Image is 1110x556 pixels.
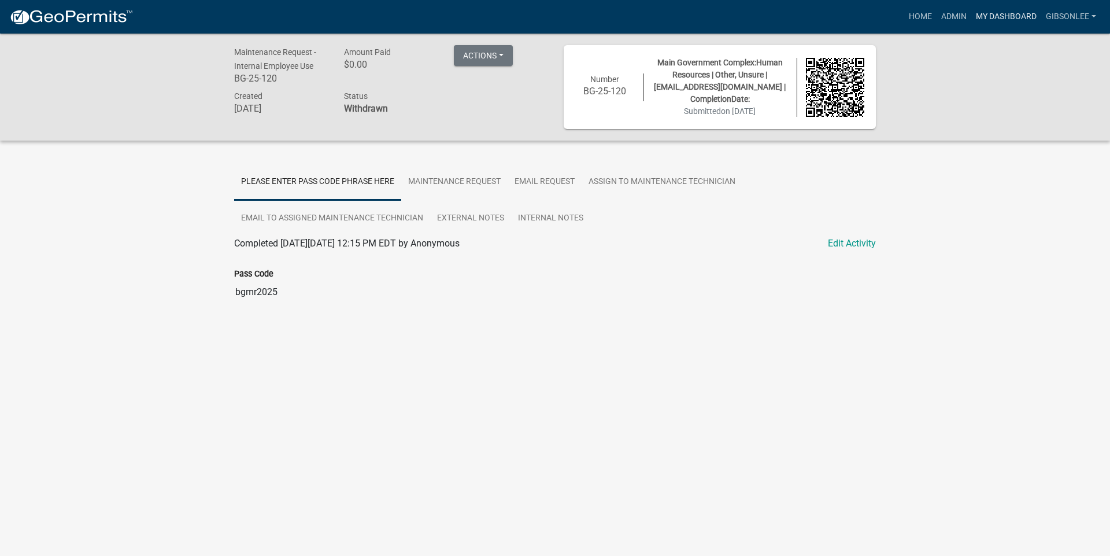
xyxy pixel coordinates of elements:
[344,47,391,57] span: Amount Paid
[401,164,508,201] a: Maintenance Request
[508,164,582,201] a: Email Request
[234,200,430,237] a: Email to Assigned Maintenance Technician
[575,86,634,97] h6: BG-25-120
[234,91,262,101] span: Created
[971,6,1041,28] a: My Dashboard
[234,270,273,278] label: Pass Code
[1041,6,1101,28] a: GibsonLee
[937,6,971,28] a: Admin
[344,103,388,114] strong: Withdrawn
[590,75,619,84] span: Number
[582,164,742,201] a: Assign to Maintenance Technician
[806,58,865,117] img: QR code
[234,73,327,84] h6: BG-25-120
[684,106,756,116] span: Submitted on [DATE]
[454,45,513,66] button: Actions
[234,47,316,71] span: Maintenance Request - Internal Employee Use
[234,103,327,114] h6: [DATE]
[234,238,460,249] span: Completed [DATE][DATE] 12:15 PM EDT by Anonymous
[234,164,401,201] a: Please Enter Pass Code Phrase Here
[344,91,368,101] span: Status
[828,237,876,251] a: Edit Activity
[344,59,436,70] h6: $0.00
[511,200,590,237] a: Internal Notes
[904,6,937,28] a: Home
[430,200,511,237] a: External Notes
[654,58,786,104] span: Main Government Complex:Human Resources | Other, Unsure | [EMAIL_ADDRESS][DOMAIN_NAME] | Completi...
